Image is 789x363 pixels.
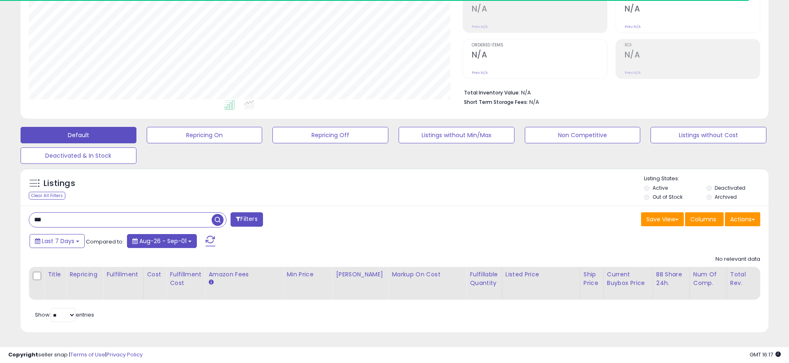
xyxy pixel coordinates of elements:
[685,212,724,226] button: Columns
[651,127,766,143] button: Listings without Cost
[472,4,607,15] h2: N/A
[730,270,760,287] div: Total Rev.
[127,234,197,248] button: Aug-26 - Sep-01
[715,255,760,263] div: No relevant data
[44,178,75,189] h5: Listings
[35,311,94,319] span: Show: entries
[715,184,745,191] label: Deactivated
[208,270,279,279] div: Amazon Fees
[42,237,74,245] span: Last 7 Days
[653,184,668,191] label: Active
[147,270,163,279] div: Cost
[392,270,463,279] div: Markup on Cost
[388,267,466,300] th: The percentage added to the cost of goods (COGS) that forms the calculator for Min & Max prices.
[472,24,488,29] small: Prev: N/A
[106,351,143,358] a: Privacy Policy
[8,351,38,358] strong: Copyright
[656,270,686,287] div: BB Share 24h.
[286,270,329,279] div: Min Price
[625,24,641,29] small: Prev: N/A
[525,127,641,143] button: Non Competitive
[464,99,528,106] b: Short Term Storage Fees:
[625,43,760,48] span: ROI
[625,70,641,75] small: Prev: N/A
[472,70,488,75] small: Prev: N/A
[644,175,768,183] p: Listing States:
[725,212,760,226] button: Actions
[69,270,99,279] div: Repricing
[21,147,136,164] button: Deactivated & In Stock
[470,270,498,287] div: Fulfillable Quantity
[8,351,143,359] div: seller snap | |
[693,270,723,287] div: Num of Comp.
[472,43,607,48] span: Ordered Items
[625,4,760,15] h2: N/A
[48,270,62,279] div: Title
[21,127,136,143] button: Default
[625,50,760,61] h2: N/A
[584,270,600,287] div: Ship Price
[715,193,737,200] label: Archived
[208,279,213,286] small: Amazon Fees.
[336,270,385,279] div: [PERSON_NAME]
[472,50,607,61] h2: N/A
[529,98,539,106] span: N/A
[170,270,201,287] div: Fulfillment Cost
[70,351,105,358] a: Terms of Use
[86,238,124,246] span: Compared to:
[607,270,649,287] div: Current Buybox Price
[29,192,65,200] div: Clear All Filters
[641,212,684,226] button: Save View
[272,127,388,143] button: Repricing Off
[750,351,781,358] span: 2025-09-11 16:17 GMT
[139,237,187,245] span: Aug-26 - Sep-01
[30,234,85,248] button: Last 7 Days
[464,87,754,97] li: N/A
[147,127,263,143] button: Repricing On
[464,89,520,96] b: Total Inventory Value:
[231,212,263,227] button: Filters
[690,215,716,223] span: Columns
[653,193,683,200] label: Out of Stock
[505,270,577,279] div: Listed Price
[399,127,514,143] button: Listings without Min/Max
[106,270,140,279] div: Fulfillment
